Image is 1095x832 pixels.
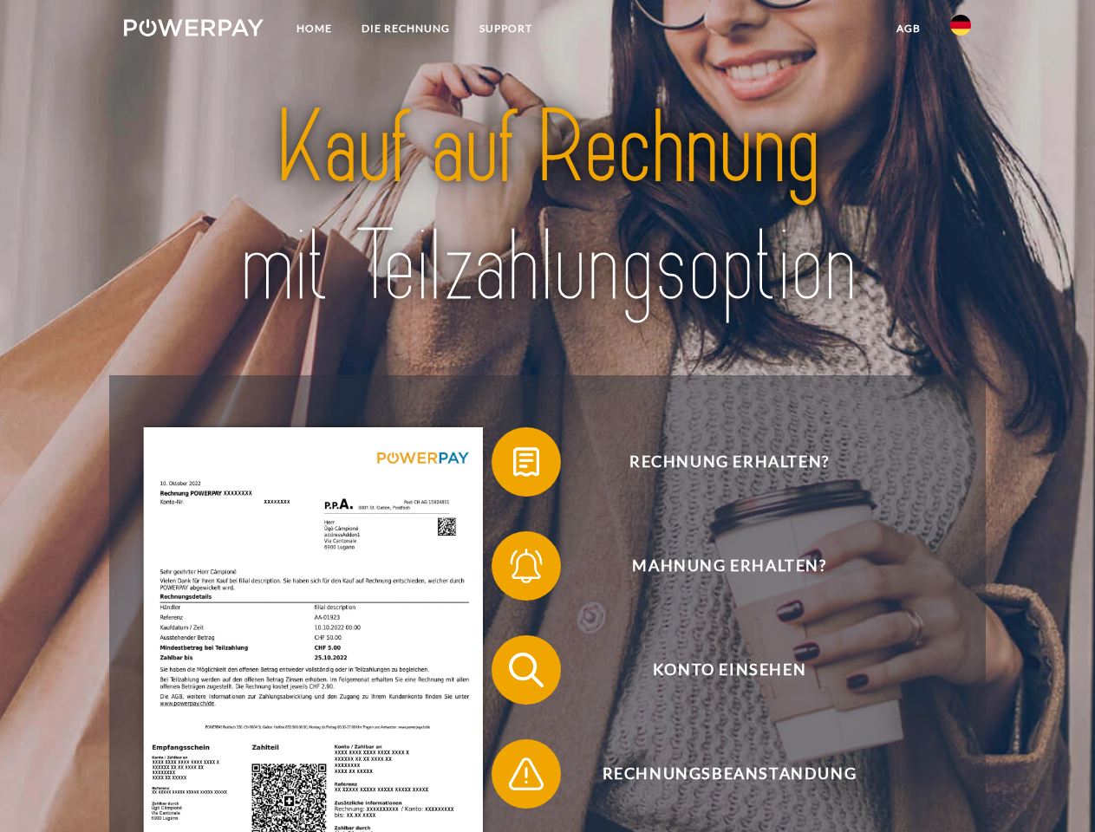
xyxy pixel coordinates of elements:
img: qb_bill.svg [505,440,548,484]
span: Konto einsehen [517,635,942,705]
a: Home [282,13,347,44]
span: Rechnung erhalten? [517,427,942,497]
img: logo-powerpay-white.svg [124,19,264,36]
button: Rechnungsbeanstandung [492,739,942,809]
a: agb [882,13,935,44]
a: DIE RECHNUNG [347,13,465,44]
img: qb_search.svg [505,648,548,692]
span: Rechnungsbeanstandung [517,739,942,809]
span: Mahnung erhalten? [517,531,942,601]
a: SUPPORT [465,13,547,44]
button: Rechnung erhalten? [492,427,942,497]
button: Mahnung erhalten? [492,531,942,601]
img: qb_bell.svg [505,544,548,588]
img: de [950,15,971,36]
button: Konto einsehen [492,635,942,705]
img: qb_warning.svg [505,752,548,796]
img: title-powerpay_de.svg [166,83,929,332]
